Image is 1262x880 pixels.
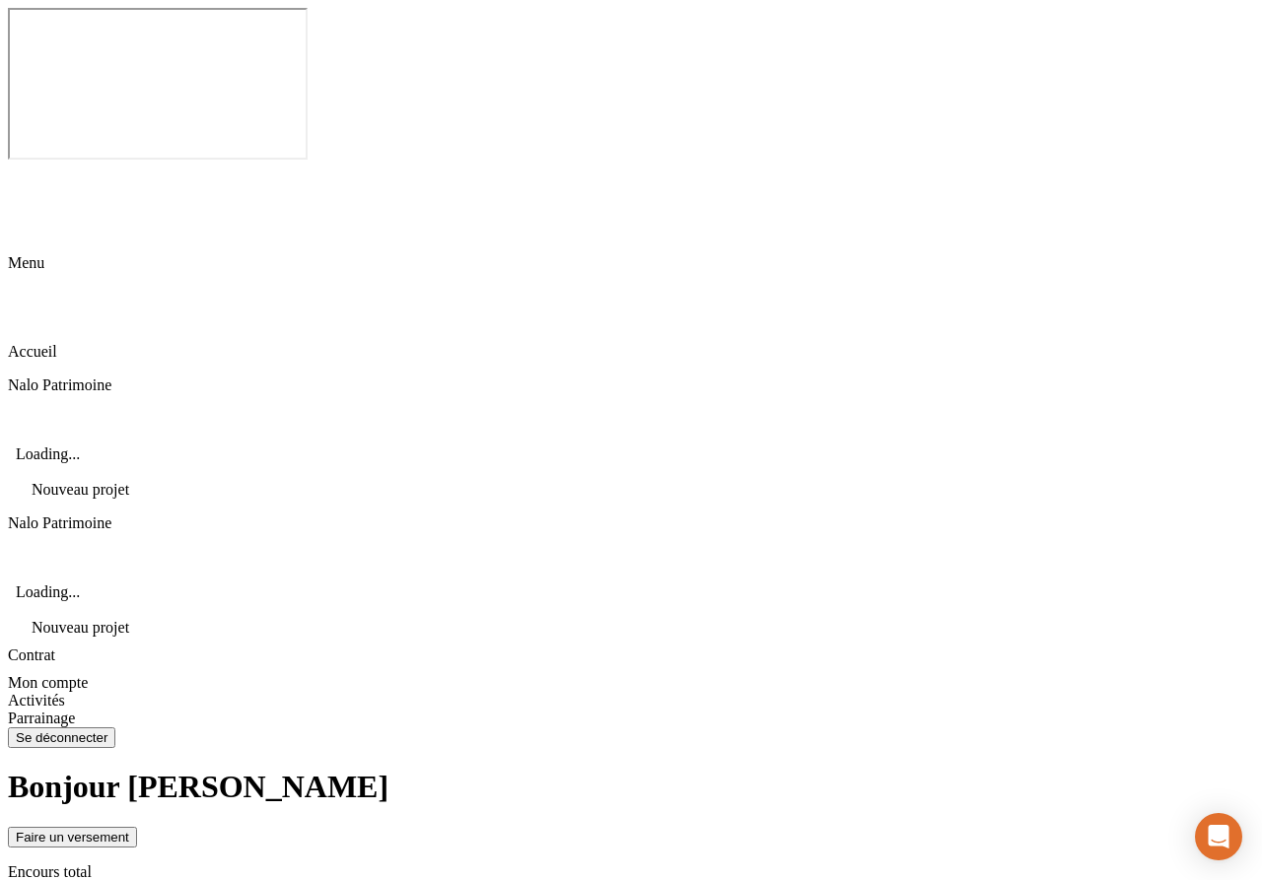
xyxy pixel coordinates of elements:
[8,254,44,271] span: Menu
[8,609,1254,637] div: Nouveau projet
[8,514,1254,532] p: Nalo Patrimoine
[8,727,115,748] button: Se déconnecter
[32,619,129,636] span: Nouveau projet
[8,674,88,691] span: Mon compte
[16,583,80,600] span: Loading...
[16,830,129,845] div: Faire un versement
[8,343,1254,361] p: Accueil
[1195,813,1242,860] div: Ouvrir le Messenger Intercom
[8,692,65,709] span: Activités
[8,300,1254,361] div: Accueil
[8,471,1254,499] div: Nouveau projet
[8,827,137,847] button: Faire un versement
[8,376,1254,394] p: Nalo Patrimoine
[8,646,55,663] span: Contrat
[16,445,80,462] span: Loading...
[16,730,107,745] div: Se déconnecter
[8,769,1254,805] h1: Bonjour [PERSON_NAME]
[32,481,129,498] span: Nouveau projet
[8,710,75,726] span: Parrainage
